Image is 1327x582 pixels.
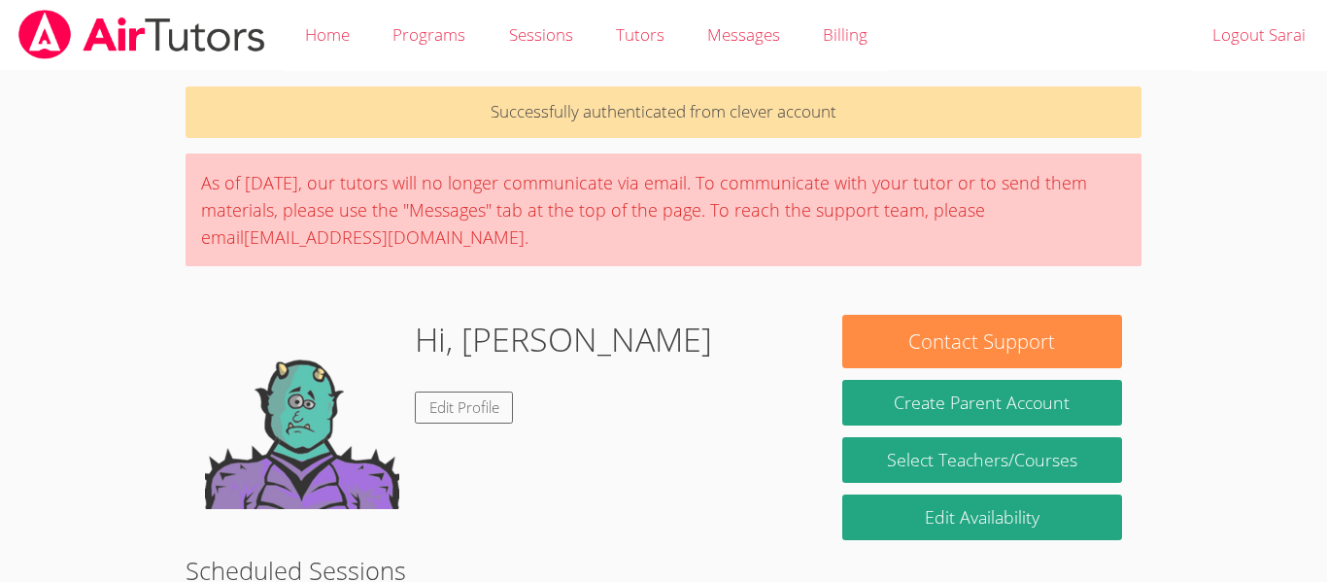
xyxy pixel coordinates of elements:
[17,10,267,59] img: airtutors_banner-c4298cdbf04f3fff15de1276eac7730deb9818008684d7c2e4769d2f7ddbe033.png
[842,315,1122,368] button: Contact Support
[707,23,780,46] span: Messages
[842,437,1122,483] a: Select Teachers/Courses
[186,86,1141,138] p: Successfully authenticated from clever account
[415,315,712,364] h1: Hi, [PERSON_NAME]
[186,154,1141,266] div: As of [DATE], our tutors will no longer communicate via email. To communicate with your tutor or ...
[415,392,514,424] a: Edit Profile
[205,315,399,509] img: default.png
[842,495,1122,540] a: Edit Availability
[842,380,1122,426] button: Create Parent Account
